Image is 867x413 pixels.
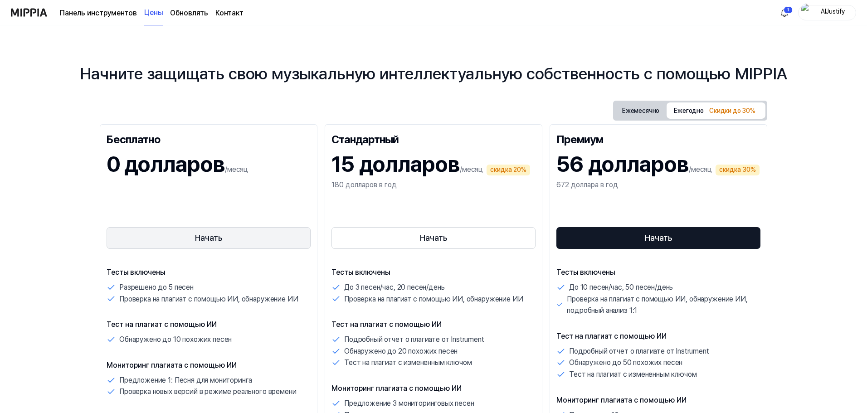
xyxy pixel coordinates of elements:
[107,133,160,146] font: Бесплатно
[420,233,447,243] font: Начать
[821,8,845,15] font: AlJustify
[344,358,472,367] font: Тест на плагиат с измененным ключом
[344,295,523,303] font: Проверка на плагиат с помощью ИИ, обнаружение ИИ
[119,283,194,292] font: Разрешено до 5 песен
[689,165,712,174] font: /месяц
[556,180,618,189] font: 672 доллара в год
[556,268,615,277] font: Тесты включены
[60,8,137,19] a: Панель инструментов
[331,180,397,189] font: 180 долларов в год
[107,227,311,249] button: Начать
[170,9,208,17] font: Обновлять
[779,7,790,18] img: 알림
[556,227,760,249] button: Начать
[556,133,604,146] font: Премиум
[567,295,747,315] font: Проверка на плагиат с помощью ИИ, обнаружение ИИ, подробный анализ 1:1
[119,387,296,396] font: Проверка новых версий в режиме реального времени
[569,347,709,355] font: Подробный отчет о плагиате от Instrument
[331,320,442,329] font: Тест на плагиат с помощью ИИ
[60,9,137,17] font: Панель инструментов
[801,4,812,22] img: профиль
[107,151,225,177] font: 0 долларов
[107,225,311,251] a: Начать
[556,332,667,340] font: Тест на плагиат с помощью ИИ
[215,8,244,19] a: Контакт
[195,233,222,243] font: Начать
[331,384,462,393] font: Мониторинг плагиата с помощью ИИ
[777,5,792,20] button: 알림1
[331,151,460,177] font: 15 долларов
[107,268,165,277] font: Тесты включены
[460,165,483,174] font: /месяц
[645,233,672,243] font: Начать
[119,376,252,384] font: Предложение 1: Песня для мониторинга
[144,8,163,17] font: Цены
[787,7,789,12] font: 1
[215,9,244,17] font: Контакт
[674,107,704,114] font: Ежегодно
[144,0,163,25] a: Цены
[569,283,673,292] font: До 10 песен/час, 50 ​​песен/день
[225,165,248,174] font: /месяц
[119,335,232,344] font: Обнаружено до 10 похожих песен
[331,133,399,146] font: Стандартный
[344,283,444,292] font: До 3 песен/час, 20 песен/день
[331,268,390,277] font: Тесты включены
[569,358,682,367] font: Обнаружено до 50 похожих песен
[709,107,755,114] font: Скидки до 30%
[490,166,526,173] font: скидка 20%
[344,347,458,355] font: Обнаружено до 20 похожих песен
[107,361,237,369] font: Мониторинг плагиата с помощью ИИ
[344,399,474,408] font: Предложение 3 мониторинговых песен
[331,225,536,251] a: Начать
[556,396,687,404] font: Мониторинг плагиата с помощью ИИ
[556,151,689,177] font: 56 долларов
[80,64,787,83] font: Начните защищать свою музыкальную интеллектуальную собственность с помощью MIPPIA
[556,225,760,251] a: Начать
[622,107,659,114] font: Ежемесячно
[719,166,756,173] font: скидка 30%
[107,320,217,329] font: Тест на плагиат с помощью ИИ
[344,335,484,344] font: Подробный отчет о плагиате от Instrument
[331,227,536,249] button: Начать
[798,5,856,20] button: профильAlJustify
[119,295,298,303] font: Проверка на плагиат с помощью ИИ, обнаружение ИИ
[569,370,697,379] font: Тест на плагиат с измененным ключом
[170,8,208,19] a: Обновлять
